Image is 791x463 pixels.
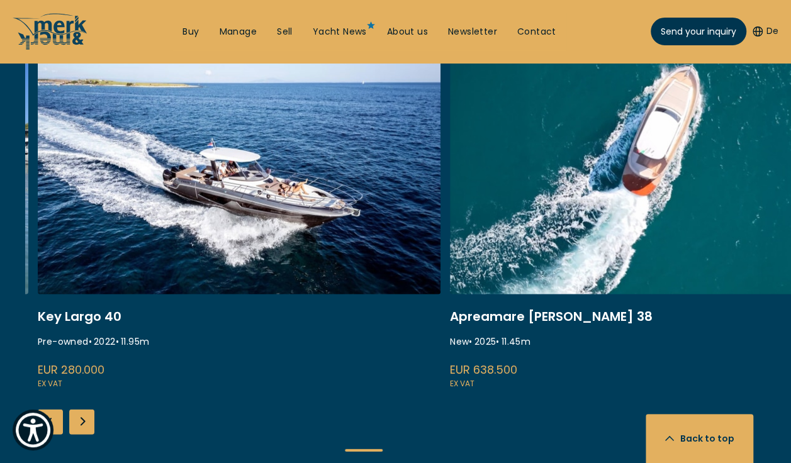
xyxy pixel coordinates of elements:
button: Show Accessibility Preferences [13,410,53,450]
div: Previous slide [38,410,63,435]
a: sessa marine key largo 40 [38,55,440,391]
div: Next slide [69,410,94,435]
a: / [13,40,88,54]
a: Buy [182,26,199,38]
a: Contact [517,26,556,38]
a: About us [387,26,428,38]
button: Back to top [646,414,753,463]
a: Sell [277,26,293,38]
button: De [753,25,778,38]
a: Yacht News [313,26,367,38]
a: Manage [220,26,257,38]
a: Newsletter [448,26,497,38]
span: Send your inquiry [661,25,736,38]
a: Send your inquiry [651,18,746,45]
